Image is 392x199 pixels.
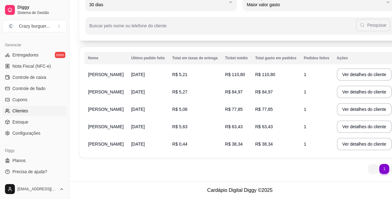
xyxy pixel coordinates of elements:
[225,107,243,112] span: R$ 77,85
[17,5,64,10] span: Diggy
[12,74,46,80] span: Controle de caixa
[255,107,273,112] span: R$ 77,85
[2,72,67,82] a: Controle de caixa
[337,86,392,98] button: Ver detalhes do cliente
[127,52,169,64] th: Último pedido feito
[304,107,306,112] span: 1
[172,142,187,147] span: R$ 0,44
[131,107,145,112] span: [DATE]
[255,142,273,147] span: R$ 38,34
[12,157,26,164] span: Planos
[255,124,273,129] span: R$ 63,43
[172,89,187,94] span: R$ 5,27
[337,120,392,133] button: Ver detalhes do cliente
[2,128,67,138] a: Configurações
[12,85,46,92] span: Controle de fiado
[304,124,306,129] span: 1
[2,182,67,197] button: [EMAIL_ADDRESS][DOMAIN_NAME]
[2,167,67,177] a: Precisa de ajuda?
[84,52,127,64] th: Nome
[251,52,300,64] th: Total gasto em pedidos
[88,89,124,94] span: [PERSON_NAME]
[304,89,306,94] span: 1
[2,20,67,32] button: Select a team
[12,63,51,69] span: Nota Fiscal (NFC-e)
[172,124,187,129] span: R$ 5,63
[17,10,64,15] span: Sistema de Gestão
[131,89,145,94] span: [DATE]
[172,72,187,77] span: R$ 5,21
[2,40,67,50] div: Gerenciar
[225,89,243,94] span: R$ 84,97
[225,124,243,129] span: R$ 63,43
[2,84,67,93] a: Controle de fiado
[304,72,306,77] span: 1
[131,124,145,129] span: [DATE]
[89,25,356,31] input: Buscar pelo nome ou telefone do cliente
[19,23,50,29] div: Crazy burguer ...
[131,72,145,77] span: [DATE]
[89,2,226,8] span: 30 dias
[2,95,67,105] a: Cupons
[304,142,306,147] span: 1
[12,52,38,58] span: Entregadores
[2,61,67,71] a: Nota Fiscal (NFC-e)
[225,72,245,77] span: R$ 110,80
[2,146,67,156] div: Diggy
[255,72,275,77] span: R$ 110,80
[337,103,392,115] button: Ver detalhes do cliente
[88,124,124,129] span: [PERSON_NAME]
[169,52,222,64] th: Total em taxas de entrega
[337,68,392,81] button: Ver detalhes do cliente
[88,142,124,147] span: [PERSON_NAME]
[2,50,67,60] a: Entregadoresnovo
[255,89,273,94] span: R$ 84,97
[2,156,67,165] a: Planos
[88,107,124,112] span: [PERSON_NAME]
[12,97,27,103] span: Cupons
[12,169,47,175] span: Precisa de ajuda?
[17,187,57,192] span: [EMAIL_ADDRESS][DOMAIN_NAME]
[12,119,28,125] span: Estoque
[225,142,243,147] span: R$ 38,34
[379,164,389,174] li: pagination item 1 active
[2,2,67,17] a: DiggySistema de Gestão
[221,52,251,64] th: Ticket médio
[247,2,383,8] span: Maior valor gasto
[88,72,124,77] span: [PERSON_NAME]
[2,117,67,127] a: Estoque
[12,108,28,114] span: Clientes
[2,106,67,116] a: Clientes
[131,142,145,147] span: [DATE]
[337,138,392,150] button: Ver detalhes do cliente
[300,52,333,64] th: Pedidos feitos
[172,107,187,112] span: R$ 5,06
[8,23,14,29] span: C
[12,130,40,136] span: Configurações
